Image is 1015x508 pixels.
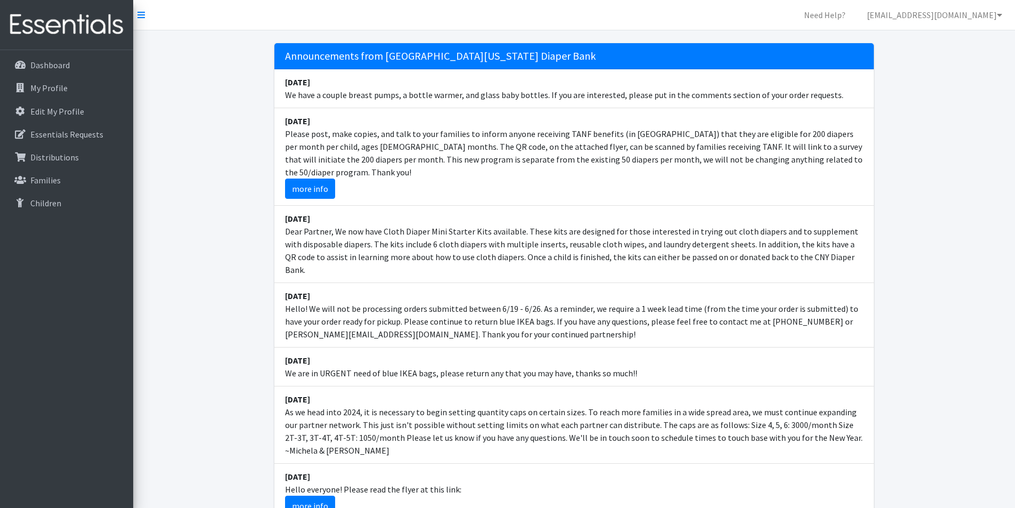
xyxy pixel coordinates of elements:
a: My Profile [4,77,129,99]
a: Dashboard [4,54,129,76]
li: Dear Partner, We now have Cloth Diaper Mini Starter Kits available. These kits are designed for t... [274,206,874,283]
a: [EMAIL_ADDRESS][DOMAIN_NAME] [858,4,1011,26]
strong: [DATE] [285,394,310,405]
strong: [DATE] [285,291,310,301]
li: As we head into 2024, it is necessary to begin setting quantity caps on certain sizes. To reach m... [274,386,874,464]
p: Dashboard [30,60,70,70]
strong: [DATE] [285,213,310,224]
img: HumanEssentials [4,7,129,43]
p: Families [30,175,61,186]
a: more info [285,179,335,199]
li: We have a couple breast pumps, a bottle warmer, and glass baby bottles. If you are interested, pl... [274,69,874,108]
li: Please post, make copies, and talk to your families to inform anyone receiving TANF benefits (in ... [274,108,874,206]
a: Families [4,170,129,191]
strong: [DATE] [285,116,310,126]
strong: [DATE] [285,77,310,87]
a: Need Help? [795,4,854,26]
strong: [DATE] [285,355,310,366]
strong: [DATE] [285,471,310,482]
p: Essentials Requests [30,129,103,140]
p: Edit My Profile [30,106,84,117]
p: Children [30,198,61,208]
a: Children [4,192,129,214]
li: Hello! We will not be processing orders submitted between 6/19 - 6/26. As a reminder, we require ... [274,283,874,348]
p: Distributions [30,152,79,163]
a: Essentials Requests [4,124,129,145]
a: Distributions [4,147,129,168]
li: We are in URGENT need of blue IKEA bags, please return any that you may have, thanks so much!! [274,348,874,386]
h5: Announcements from [GEOGRAPHIC_DATA][US_STATE] Diaper Bank [274,43,874,69]
a: Edit My Profile [4,101,129,122]
p: My Profile [30,83,68,93]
